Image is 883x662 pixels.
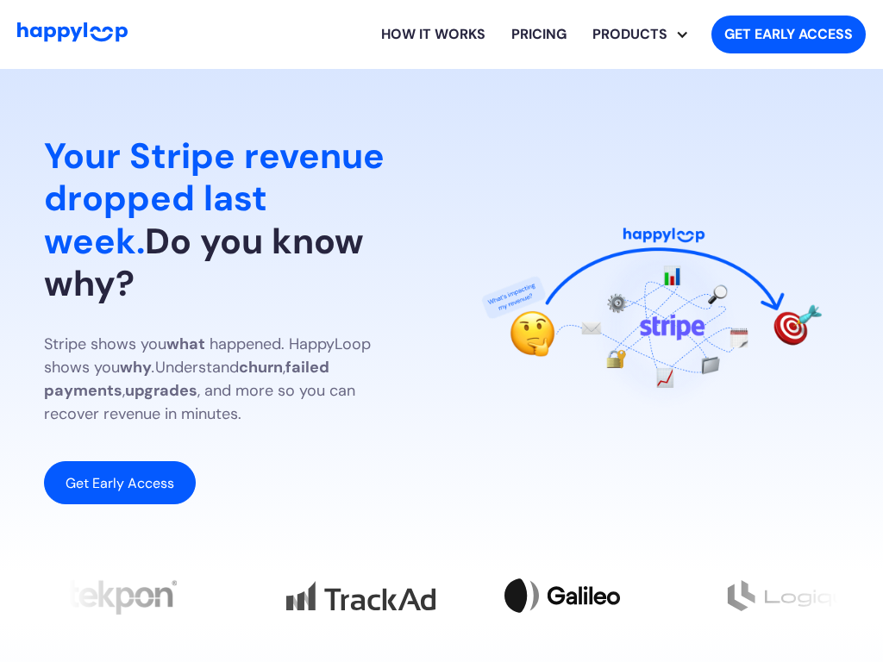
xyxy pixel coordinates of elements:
[44,133,385,264] span: Your Stripe revenue dropped last week.
[44,333,414,426] p: Stripe shows you happened. HappyLoop shows you Understand , , , and more so you can recover reven...
[579,7,698,62] div: Explore HappyLoop use cases
[368,7,498,62] a: Learn how HappyLoop works
[17,22,128,47] a: Go to Home Page
[17,22,128,42] img: HappyLoop Logo
[579,24,680,45] div: PRODUCTS
[166,334,205,354] strong: what
[44,461,196,504] a: Get Early Access
[592,7,698,62] div: PRODUCTS
[498,7,579,62] a: View HappyLoop pricing plans
[120,357,152,378] strong: why
[44,135,414,305] h1: Do you know why?
[152,357,155,378] em: .
[711,16,866,53] a: Get started with HappyLoop
[125,380,197,401] strong: upgrades
[239,357,283,378] strong: churn
[44,357,329,401] strong: failed payments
